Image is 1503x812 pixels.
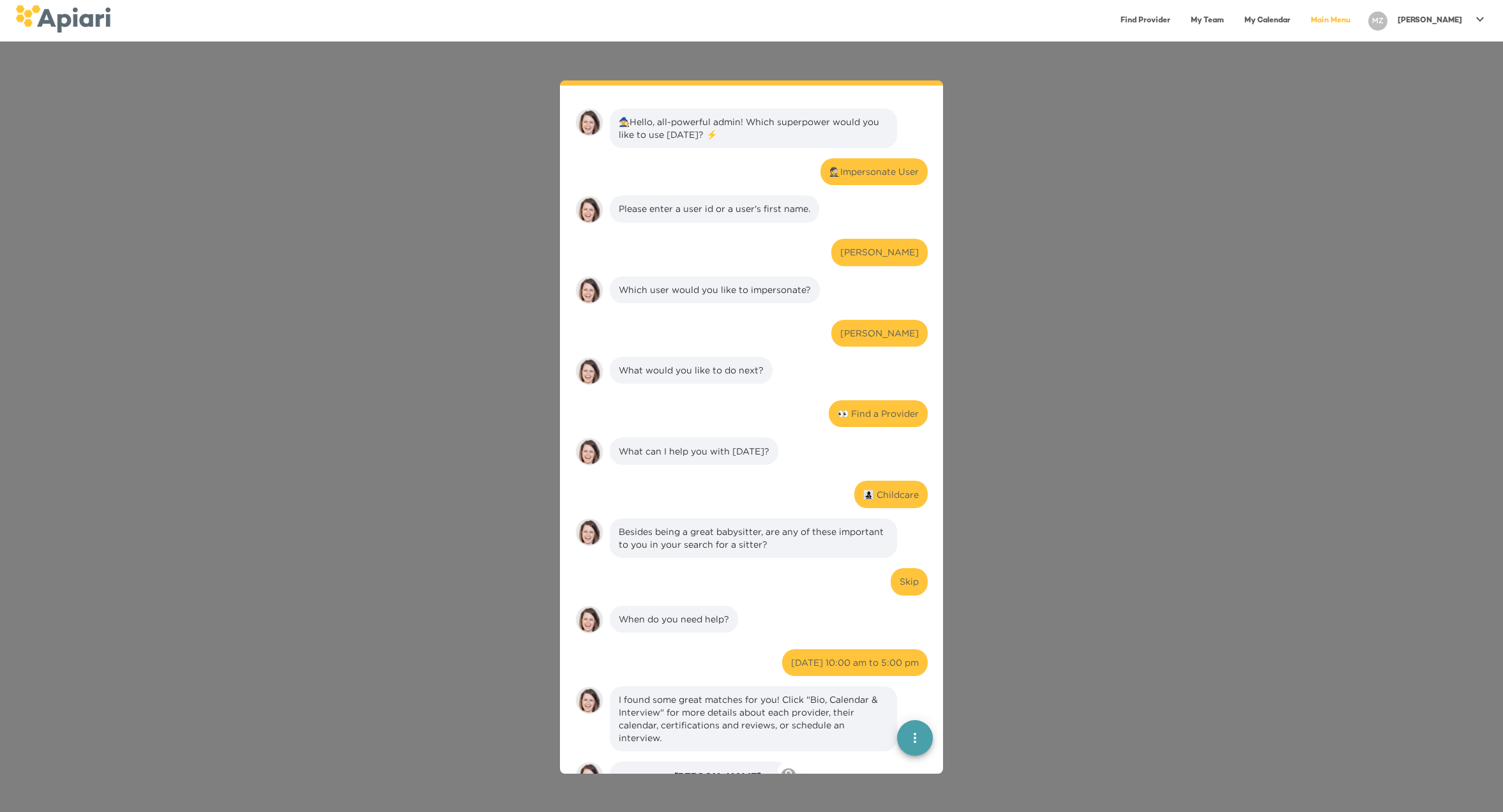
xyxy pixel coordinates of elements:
[863,488,919,501] div: 👩‍👧‍👦 Childcare
[619,693,888,744] div: I found some great matches for you! Click "Bio, Calendar & Interview" for more details about each...
[575,518,603,546] img: amy.37686e0395c82528988e.png
[1183,8,1232,34] a: My Team
[575,276,603,304] img: amy.37686e0395c82528988e.png
[15,5,110,33] img: logo
[897,720,933,756] button: quick menu
[575,606,603,634] img: amy.37686e0395c82528988e.png
[791,656,919,669] div: [DATE] 10:00 am to 5:00 pm
[619,202,810,215] div: Please enter a user id or a user's first name.
[674,771,779,786] div: [PERSON_NAME]
[1368,11,1387,31] div: MZ
[1303,8,1358,34] a: Main Menu
[838,407,919,420] div: 👀 Find a Provider
[840,246,919,259] div: [PERSON_NAME]
[575,195,603,223] img: amy.37686e0395c82528988e.png
[619,525,888,551] div: Besides being a great babysitter, are any of these important to you in your search for a sitter?
[575,762,603,790] img: amy.37686e0395c82528988e.png
[575,686,603,714] img: amy.37686e0395c82528988e.png
[900,575,919,588] div: Skip
[619,613,729,626] div: When do you need help?
[1113,8,1178,34] a: Find Provider
[619,364,764,377] div: What would you like to do next?
[575,109,603,137] img: amy.37686e0395c82528988e.png
[1237,8,1298,34] a: My Calendar
[829,165,919,178] div: 🕵️‍Impersonate User
[575,437,603,465] img: amy.37686e0395c82528988e.png
[777,762,800,785] button: Ascend provider back in search
[619,116,888,141] div: 🧙Hello, all-powerful admin! Which superpower would you like to use [DATE]? ⚡️
[1398,15,1462,26] p: [PERSON_NAME]
[575,357,603,385] img: amy.37686e0395c82528988e.png
[619,283,811,296] div: Which user would you like to impersonate?
[619,445,769,458] div: What can I help you with [DATE]?
[840,327,919,340] div: [PERSON_NAME]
